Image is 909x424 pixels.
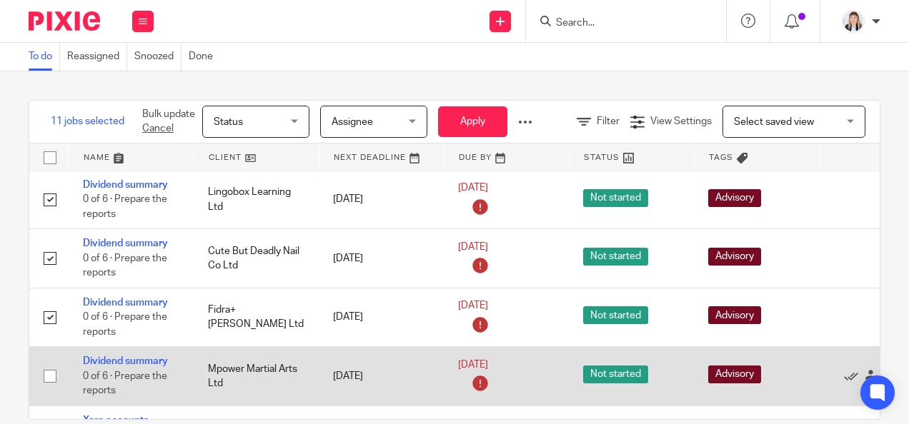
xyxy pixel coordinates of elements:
span: Advisory [708,189,761,207]
a: Dividend summary [83,180,168,190]
a: Snoozed [134,43,182,71]
a: Dividend summary [83,356,168,366]
span: Advisory [708,365,761,383]
span: [DATE] [458,242,488,252]
p: Bulk update [142,107,195,136]
a: To do [29,43,60,71]
td: Mpower Martial Arts Ltd [194,347,319,405]
td: [DATE] [319,229,444,288]
span: 0 of 6 · Prepare the reports [83,253,167,278]
span: Not started [583,189,648,207]
img: Pixie [29,11,100,31]
a: Cancel [142,123,174,133]
span: [DATE] [458,360,488,370]
span: Not started [583,248,648,266]
td: Lingobox Learning Ltd [194,170,319,228]
a: Dividend summary [83,298,168,308]
span: Assignee [332,117,373,127]
span: 0 of 6 · Prepare the reports [83,371,167,396]
span: Not started [583,365,648,383]
a: Dividend summary [83,238,168,248]
span: Advisory [708,248,761,266]
span: Select saved view [734,117,814,127]
button: Apply [438,106,507,137]
span: Filter [597,116,620,126]
span: Not started [583,306,648,324]
span: Advisory [708,306,761,324]
span: 0 of 6 · Prepare the reports [83,194,167,219]
a: Mark as done [844,369,865,383]
td: Fidra+[PERSON_NAME] Ltd [194,288,319,346]
span: 0 of 6 · Prepare the reports [83,312,167,337]
span: Tags [709,153,733,161]
input: Search [555,17,683,30]
span: Status [214,117,243,127]
span: View Settings [650,116,712,126]
img: Carlean%20Parker%20Pic.jpg [842,10,865,33]
span: [DATE] [458,183,488,193]
span: [DATE] [458,301,488,311]
td: [DATE] [319,288,444,346]
a: Reassigned [67,43,127,71]
a: Done [189,43,220,71]
td: Cute But Deadly Nail Co Ltd [194,229,319,288]
td: [DATE] [319,347,444,405]
td: [DATE] [319,170,444,228]
span: 11 jobs selected [51,114,124,128]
